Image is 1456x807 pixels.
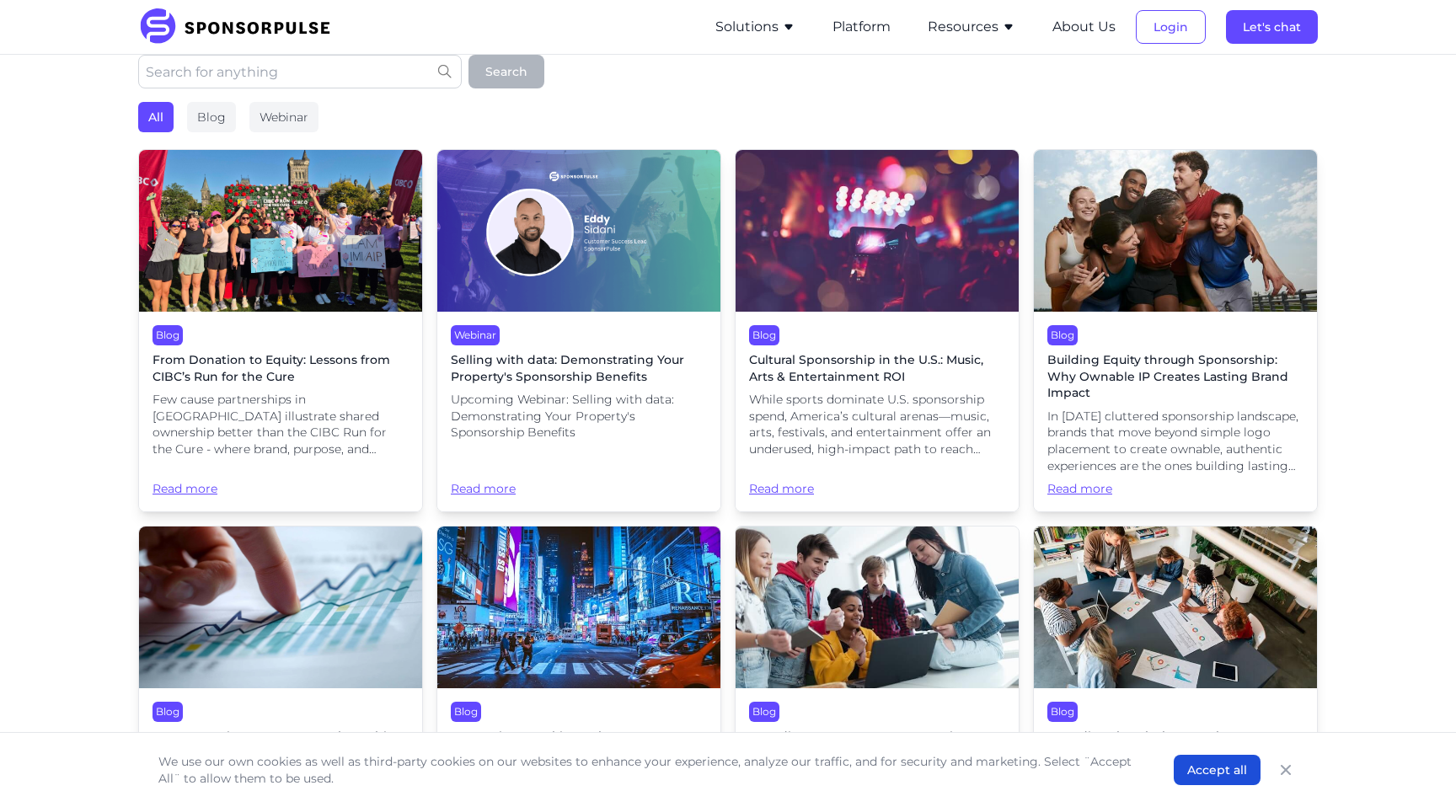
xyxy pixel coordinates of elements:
button: Login [1136,10,1206,44]
img: Getty images courtesy of Unsplash [736,526,1019,688]
span: From Donation to Equity: Lessons from CIBC’s Run for the Cure [153,352,409,385]
span: Building Equity through Sponsorship: Why Ownable IP Creates Lasting Brand Impact [1047,352,1303,402]
div: Blog [187,102,236,132]
a: BlogBuilding Equity through Sponsorship: Why Ownable IP Creates Lasting Brand ImpactIn [DATE] clu... [1033,149,1318,512]
button: Accept all [1174,755,1261,785]
a: BlogCultural Sponsorship in the U.S.: Music, Arts & Entertainment ROIWhile sports dominate U.S. s... [735,149,1020,512]
img: search icon [438,65,452,78]
span: Upcoming Webinar: Selling with data: Demonstrating Your Property's Sponsorship Benefits [451,392,707,441]
img: Photo by Getty Images from Unsplash [736,150,1019,312]
div: Blog [451,702,481,722]
div: Blog [153,702,183,722]
span: Decoding the Black Box: Why Sponsorship Valuation Needs a Reality Check [1047,729,1303,778]
a: Let's chat [1226,19,1318,35]
img: Photo by Andreas Niendorf courtesy of Unsplash [437,526,720,688]
div: All [138,102,174,132]
span: Cultural Sponsorship in the U.S.: Music, Arts & Entertainment ROI [749,352,1005,385]
span: Few cause partnerships in [GEOGRAPHIC_DATA] illustrate shared ownership better than the CIBC Run ... [153,392,409,457]
div: Webinar [249,102,318,132]
span: Canadian Teen Sports Consumption 2026: Why Hockey Leads and Basketball Rises [749,729,1005,762]
a: Login [1136,19,1206,35]
button: Solutions [715,17,795,37]
span: Read more [1047,481,1303,498]
img: Getty images courtesy of Unsplash [1034,526,1317,688]
p: We use our own cookies as well as third-party cookies on our websites to enhance your experience,... [158,753,1140,787]
button: Search [468,55,544,88]
img: Photo by Leire Cavia, courtesy of Unsplash [1034,150,1317,312]
div: Blog [749,325,779,345]
span: Read more [451,448,707,498]
span: While sports dominate U.S. sponsorship spend, America’s cultural arenas—music, arts, festivals, a... [749,392,1005,457]
span: Read more [153,465,409,498]
input: Search for anything [138,55,462,88]
span: Stop Expecting Instant ROI: Why Multi-Year Partnership Deals Deliver Amplified Performance [153,729,409,778]
span: Read more [749,465,1005,498]
div: Blog [1047,702,1078,722]
button: Platform [832,17,891,37]
a: Platform [832,19,891,35]
a: BlogFrom Donation to Equity: Lessons from CIBC’s Run for the CureFew cause partnerships in [GEOGR... [138,149,423,512]
a: About Us [1052,19,1116,35]
button: Resources [928,17,1015,37]
button: Let's chat [1226,10,1318,44]
span: Data-Driven Rankings: The Top [US_STATE] Sports Teams for Sponsors in [DATE] [451,729,707,778]
span: In [DATE] cluttered sponsorship landscape, brands that move beyond simple logo placement to creat... [1047,409,1303,474]
a: WebinarSelling with data: Demonstrating Your Property's Sponsorship BenefitsUpcoming Webinar: Sel... [436,149,721,512]
button: Close [1274,758,1298,782]
img: Sponsorship ROI image [139,526,422,688]
div: Blog [1047,325,1078,345]
img: SponsorPulse [138,8,343,45]
iframe: Chat Widget [1372,726,1456,807]
span: Selling with data: Demonstrating Your Property's Sponsorship Benefits [451,352,707,385]
div: Blog [749,702,779,722]
div: Blog [153,325,183,345]
div: Webinar [451,325,500,345]
button: About Us [1052,17,1116,37]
